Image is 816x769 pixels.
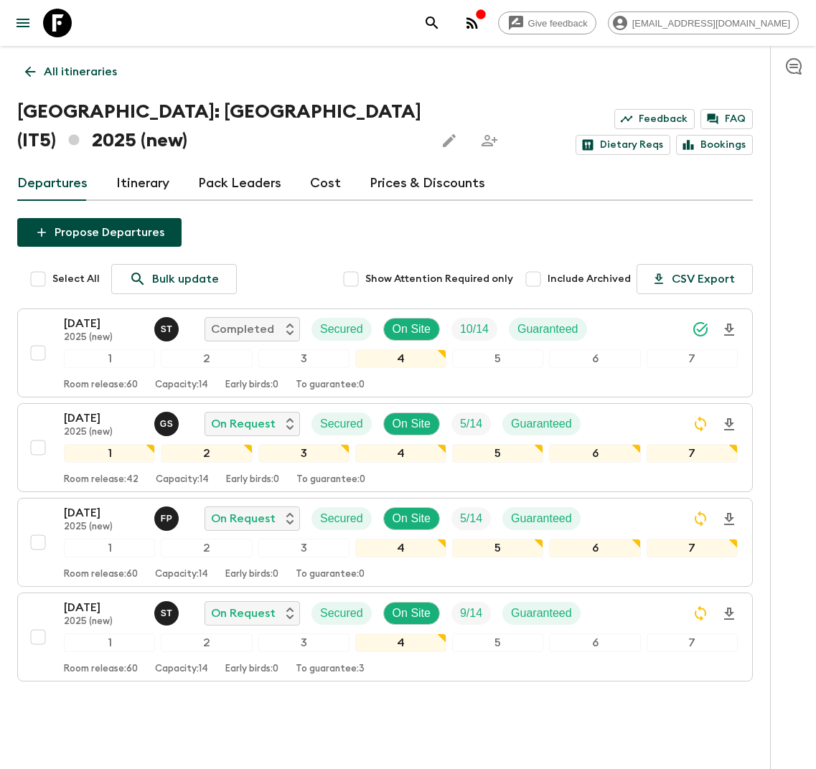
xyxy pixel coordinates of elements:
[225,664,278,675] p: Early birds: 0
[64,539,155,557] div: 1
[365,272,513,286] span: Show Attention Required only
[154,412,182,436] button: GS
[161,539,252,557] div: 2
[383,507,440,530] div: On Site
[64,427,143,438] p: 2025 (new)
[475,126,504,155] span: Share this itinerary
[161,349,252,368] div: 2
[498,11,596,34] a: Give feedback
[647,349,738,368] div: 7
[355,349,446,368] div: 4
[155,664,208,675] p: Capacity: 14
[211,605,276,622] p: On Request
[647,444,738,463] div: 7
[460,510,482,527] p: 5 / 14
[64,569,138,580] p: Room release: 60
[721,321,738,339] svg: Download Onboarding
[154,511,182,522] span: Federico Poletti
[17,593,753,681] button: [DATE]2025 (new)Simona TimpanaroOn RequestSecuredOn SiteTrip FillGuaranteed1234567Room release:60...
[160,418,174,430] p: G S
[64,474,139,486] p: Room release: 42
[211,510,276,527] p: On Request
[676,135,753,155] a: Bookings
[608,11,799,34] div: [EMAIL_ADDRESS][DOMAIN_NAME]
[460,605,482,622] p: 9 / 14
[320,415,363,433] p: Secured
[296,379,365,391] p: To guarantee: 0
[320,510,363,527] p: Secured
[451,507,491,530] div: Trip Fill
[418,9,446,37] button: search adventures
[700,109,753,129] a: FAQ
[154,321,182,333] span: Simona Timpanaro
[161,608,173,619] p: S T
[511,510,572,527] p: Guaranteed
[258,444,350,463] div: 3
[383,602,440,625] div: On Site
[637,264,753,294] button: CSV Export
[355,444,446,463] div: 4
[211,415,276,433] p: On Request
[383,318,440,341] div: On Site
[310,166,341,201] a: Cost
[64,349,155,368] div: 1
[452,633,543,652] div: 5
[64,599,143,616] p: [DATE]
[17,218,182,247] button: Propose Departures
[161,444,252,463] div: 2
[383,412,440,435] div: On Site
[624,18,798,29] span: [EMAIL_ADDRESS][DOMAIN_NAME]
[721,511,738,528] svg: Download Onboarding
[393,415,431,433] p: On Site
[64,633,155,652] div: 1
[549,633,640,652] div: 6
[452,349,543,368] div: 5
[64,504,143,522] p: [DATE]
[64,379,138,391] p: Room release: 60
[320,321,363,338] p: Secured
[451,318,497,341] div: Trip Fill
[355,633,446,652] div: 4
[320,605,363,622] p: Secured
[296,569,365,580] p: To guarantee: 0
[355,539,446,557] div: 4
[692,510,709,527] svg: Sync Required - Changes detected
[198,166,281,201] a: Pack Leaders
[647,633,738,652] div: 7
[258,539,350,557] div: 3
[692,321,709,338] svg: Synced Successfully
[226,474,279,486] p: Early birds: 0
[692,415,709,433] svg: Sync Required - Changes detected
[17,57,125,86] a: All itineraries
[520,18,596,29] span: Give feedback
[296,474,365,486] p: To guarantee: 0
[549,444,640,463] div: 6
[511,415,572,433] p: Guaranteed
[258,633,350,652] div: 3
[154,601,182,626] button: ST
[451,602,491,625] div: Trip Fill
[64,444,155,463] div: 1
[17,308,753,397] button: [DATE]2025 (new)Simona TimpanaroCompletedSecuredOn SiteTrip FillGuaranteed1234567Room release:60C...
[296,664,365,675] p: To guarantee: 3
[451,412,491,435] div: Trip Fill
[116,166,169,201] a: Itinerary
[435,126,464,155] button: Edit this itinerary
[721,605,738,623] svg: Download Onboarding
[17,403,753,492] button: [DATE]2025 (new)Gianluca SavarinoOn RequestSecuredOn SiteTrip FillGuaranteed1234567Room release:4...
[549,539,640,557] div: 6
[225,569,278,580] p: Early birds: 0
[258,349,350,368] div: 3
[152,270,219,288] p: Bulk update
[614,109,695,129] a: Feedback
[154,506,182,531] button: FP
[721,416,738,433] svg: Download Onboarding
[311,507,372,530] div: Secured
[393,321,431,338] p: On Site
[692,605,709,622] svg: Sync Required - Changes detected
[311,602,372,625] div: Secured
[460,415,482,433] p: 5 / 14
[64,410,143,427] p: [DATE]
[17,166,88,201] a: Departures
[452,539,543,557] div: 5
